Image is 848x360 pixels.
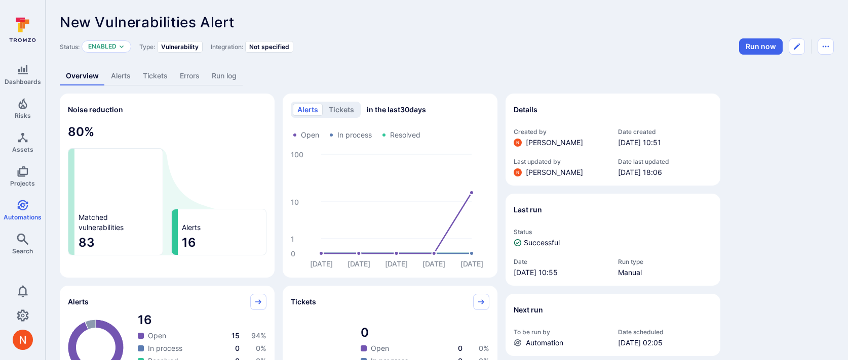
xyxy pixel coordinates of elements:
[249,43,289,51] span: Not specified
[291,249,295,257] text: 0
[10,179,35,187] span: Projects
[618,128,712,136] span: Date created
[211,43,243,51] span: Integration:
[506,194,720,286] section: Last run widget
[79,235,159,251] span: 83
[371,343,389,353] span: Open
[618,328,712,336] span: Date scheduled
[79,212,124,233] span: Matched vulnerabilities
[739,38,783,55] button: Run automation
[506,94,720,186] section: Details widget
[174,67,206,85] a: Errors
[148,331,166,341] span: Open
[514,139,522,147] img: ACg8ocIprwjrgDQnDsNSk9Ghn5p5-B8DpAKWoJ5Gi9syOE4K59tr4Q=s96-c
[514,305,543,315] h2: Next run
[60,43,80,51] span: Status:
[514,168,522,176] div: Neeren Patki
[514,267,608,278] span: [DATE] 10:55
[618,267,712,278] span: Manual
[137,67,174,85] a: Tickets
[618,258,712,265] span: Run type
[291,197,299,206] text: 10
[514,168,522,176] img: ACg8ocIprwjrgDQnDsNSk9Ghn5p5-B8DpAKWoJ5Gi9syOE4K59tr4Q=s96-c
[60,67,834,85] div: Automation tabs
[235,344,240,352] span: 0
[514,158,608,165] span: Last updated by
[232,331,240,340] span: 15
[618,138,712,148] span: [DATE] 10:51
[293,104,323,116] button: alerts
[139,43,155,51] span: Type:
[206,67,243,85] a: Run log
[526,167,583,177] span: [PERSON_NAME]
[789,38,805,55] button: Edit automation
[422,259,445,268] text: [DATE]
[105,67,137,85] a: Alerts
[15,112,31,119] span: Risks
[818,38,834,55] button: Automation menu
[385,259,408,268] text: [DATE]
[12,247,33,255] span: Search
[514,139,522,147] div: Neeren Patki
[310,259,333,268] text: [DATE]
[458,344,462,352] span: 0
[506,294,720,356] section: Next run widget
[514,228,712,236] span: Status
[13,330,33,350] img: ACg8ocIprwjrgDQnDsNSk9Ghn5p5-B8DpAKWoJ5Gi9syOE4K59tr4Q=s96-c
[324,104,359,116] button: tickets
[348,259,370,268] text: [DATE]
[60,67,105,85] a: Overview
[251,331,266,340] span: 94 %
[291,150,303,158] text: 100
[361,325,489,341] span: total
[367,105,426,115] span: in the last 30 days
[256,344,266,352] span: 0 %
[5,78,41,85] span: Dashboards
[526,338,563,348] span: Automation
[138,312,266,328] span: total
[460,259,483,268] text: [DATE]
[479,344,489,352] span: 0 %
[514,128,608,136] span: Created by
[88,42,117,51] button: Enabled
[514,328,608,336] span: To be run by
[618,167,712,177] span: [DATE] 18:06
[12,146,33,153] span: Assets
[301,130,319,140] span: Open
[157,41,203,53] div: Vulnerability
[291,234,294,243] text: 1
[618,158,712,165] span: Date last updated
[4,213,42,221] span: Automations
[148,343,182,353] span: In process
[514,205,542,215] h2: Last run
[524,238,560,248] span: Successful
[13,330,33,350] div: Neeren Patki
[337,130,372,140] span: In process
[291,297,316,307] span: Tickets
[119,43,125,50] button: Expand dropdown
[68,124,266,140] span: 80 %
[68,297,89,307] span: Alerts
[60,14,235,31] span: New Vulnerabilities Alert
[618,338,712,348] span: [DATE] 02:05
[283,94,497,278] div: Alerts/Tickets trend
[68,105,123,114] span: Noise reduction
[514,258,608,265] span: Date
[526,138,583,148] span: [PERSON_NAME]
[390,130,420,140] span: Resolved
[514,105,537,115] h2: Details
[182,222,201,233] span: Alerts
[182,235,262,251] span: 16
